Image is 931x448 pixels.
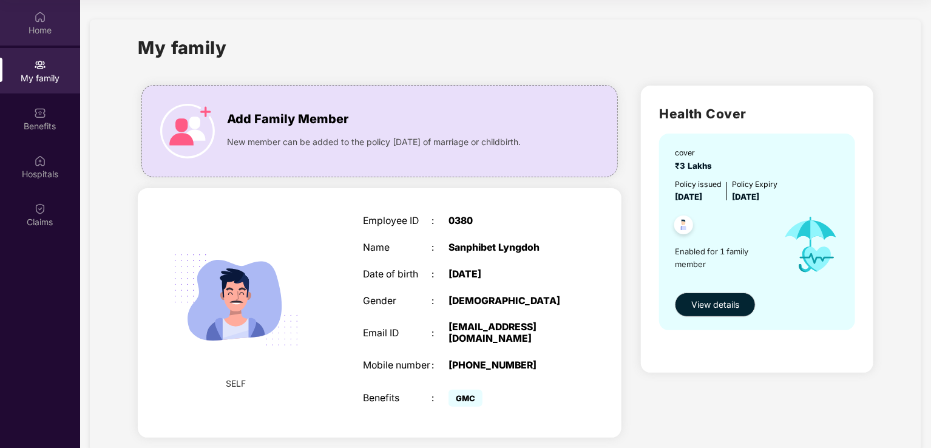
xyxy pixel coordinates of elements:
img: svg+xml;base64,PHN2ZyBpZD0iSG9tZSIgeG1sbnM9Imh0dHA6Ly93d3cudzMub3JnLzIwMDAvc3ZnIiB3aWR0aD0iMjAiIG... [34,11,46,23]
div: [PHONE_NUMBER] [449,360,569,372]
div: Name [363,242,432,254]
div: Date of birth [363,269,432,280]
div: : [432,269,449,280]
div: Mobile number [363,360,432,372]
h2: Health Cover [659,104,855,124]
div: Employee ID [363,216,432,227]
img: svg+xml;base64,PHN2ZyB3aWR0aD0iMjAiIGhlaWdodD0iMjAiIHZpZXdCb3g9IjAgMCAyMCAyMCIgZmlsbD0ibm9uZSIgeG... [34,59,46,71]
div: : [432,216,449,227]
img: icon [160,104,215,158]
span: GMC [449,390,482,407]
span: New member can be added to the policy [DATE] of marriage or childbirth. [227,135,521,149]
span: [DATE] [732,192,759,202]
span: [DATE] [675,192,702,202]
img: svg+xml;base64,PHN2ZyBpZD0iSG9zcGl0YWxzIiB4bWxucz0iaHR0cDovL3d3dy53My5vcmcvMjAwMC9zdmciIHdpZHRoPS... [34,155,46,167]
span: Enabled for 1 family member [675,245,772,270]
div: Policy Expiry [732,178,777,190]
div: 0380 [449,216,569,227]
button: View details [675,293,756,317]
div: [EMAIL_ADDRESS][DOMAIN_NAME] [449,322,569,345]
div: cover [675,147,717,158]
div: [DATE] [449,269,569,280]
span: SELF [226,377,246,390]
span: View details [691,298,739,311]
div: Sanphibet Lyngdoh [449,242,569,254]
div: [DEMOGRAPHIC_DATA] [449,296,569,307]
div: : [432,296,449,307]
div: : [432,393,449,404]
img: icon [773,203,849,286]
div: Policy issued [675,178,722,190]
div: : [432,360,449,372]
img: svg+xml;base64,PHN2ZyB4bWxucz0iaHR0cDovL3d3dy53My5vcmcvMjAwMC9zdmciIHdpZHRoPSI0OC45NDMiIGhlaWdodD... [669,212,699,242]
img: svg+xml;base64,PHN2ZyB4bWxucz0iaHR0cDovL3d3dy53My5vcmcvMjAwMC9zdmciIHdpZHRoPSIyMjQiIGhlaWdodD0iMT... [159,223,313,377]
div: Email ID [363,328,432,339]
h1: My family [138,34,227,61]
span: ₹3 Lakhs [675,161,717,171]
div: Gender [363,296,432,307]
div: : [432,328,449,339]
img: svg+xml;base64,PHN2ZyBpZD0iQ2xhaW0iIHhtbG5zPSJodHRwOi8vd3d3LnczLm9yZy8yMDAwL3N2ZyIgd2lkdGg9IjIwIi... [34,203,46,215]
img: svg+xml;base64,PHN2ZyBpZD0iQmVuZWZpdHMiIHhtbG5zPSJodHRwOi8vd3d3LnczLm9yZy8yMDAwL3N2ZyIgd2lkdGg9Ij... [34,107,46,119]
span: Add Family Member [227,110,348,129]
div: : [432,242,449,254]
div: Benefits [363,393,432,404]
